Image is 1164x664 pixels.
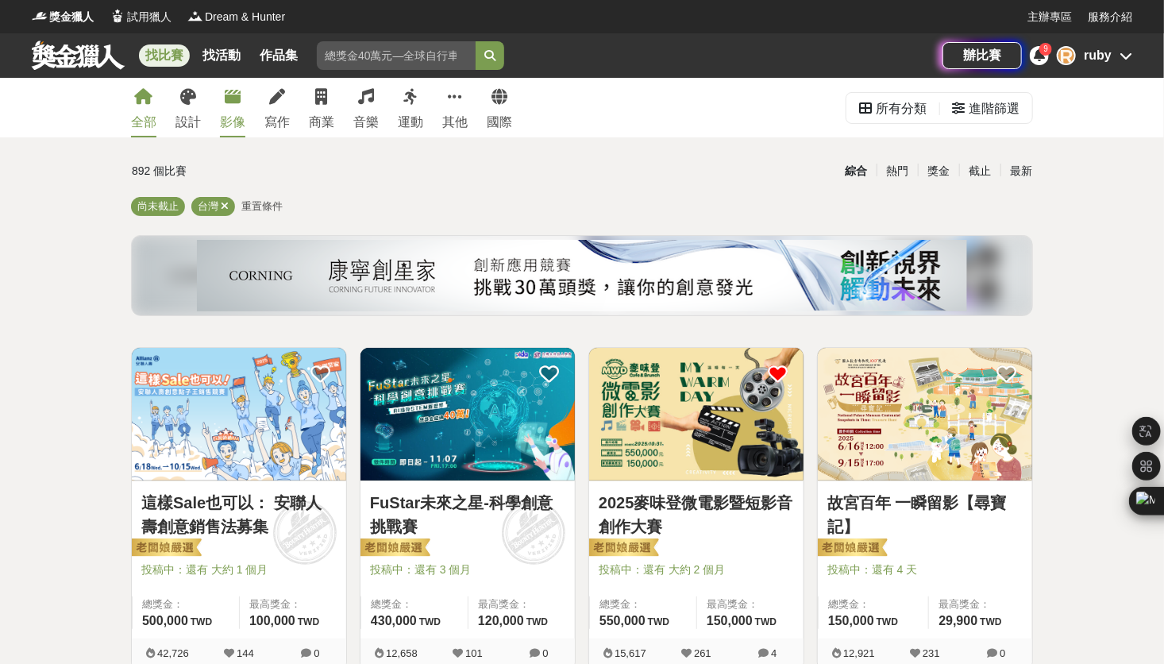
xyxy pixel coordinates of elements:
[32,8,48,24] img: Logo
[877,616,898,627] span: TWD
[196,44,247,67] a: 找活動
[827,562,1023,578] span: 投稿中：還有 4 天
[187,9,285,25] a: LogoDream & Hunter
[1000,157,1042,185] div: 最新
[360,348,575,481] a: Cover Image
[1088,9,1132,25] a: 服務介紹
[487,78,512,137] a: 國際
[615,647,646,659] span: 15,617
[648,616,669,627] span: TWD
[589,348,804,481] img: Cover Image
[828,596,919,612] span: 總獎金：
[264,113,290,132] div: 寫作
[1000,647,1005,659] span: 0
[220,113,245,132] div: 影像
[198,200,218,212] span: 台灣
[371,614,417,627] span: 430,000
[1027,9,1072,25] a: 主辦專區
[141,562,337,578] span: 投稿中：還有 大約 1 個月
[132,348,346,481] a: Cover Image
[264,78,290,137] a: 寫作
[818,348,1032,481] img: Cover Image
[487,113,512,132] div: 國際
[599,596,687,612] span: 總獎金：
[1057,46,1076,65] div: R
[175,113,201,132] div: 設計
[110,8,125,24] img: Logo
[137,200,179,212] span: 尚未截止
[253,44,304,67] a: 作品集
[589,348,804,481] a: Cover Image
[980,616,1001,627] span: TWD
[818,348,1032,481] a: Cover Image
[843,647,875,659] span: 12,921
[398,78,423,137] a: 運動
[599,614,646,627] span: 550,000
[419,616,441,627] span: TWD
[1044,44,1049,53] span: 9
[353,113,379,132] div: 音樂
[876,93,927,125] div: 所有分類
[694,647,711,659] span: 261
[599,562,794,578] span: 投稿中：還有 大約 2 個月
[360,348,575,481] img: Cover Image
[131,113,156,132] div: 全部
[220,78,245,137] a: 影像
[877,157,918,185] div: 熱門
[127,9,172,25] span: 試用獵人
[599,491,794,539] a: 2025麥味登微電影暨短影音創作大賽
[707,614,753,627] span: 150,000
[237,647,254,659] span: 144
[827,491,1023,539] a: 故宮百年 一瞬留影【尋寶記】
[707,596,794,612] span: 最高獎金：
[370,491,565,539] a: FuStar未來之星-科學創意挑戰賽
[442,78,468,137] a: 其他
[923,647,940,659] span: 231
[141,491,337,539] a: 這樣Sale也可以： 安聯人壽創意銷售法募集
[110,9,172,25] a: Logo試用獵人
[542,647,548,659] span: 0
[465,647,483,659] span: 101
[386,647,418,659] span: 12,658
[371,596,458,612] span: 總獎金：
[370,562,565,578] span: 投稿中：還有 3 個月
[129,538,202,560] img: 老闆娘嚴選
[942,42,1022,69] a: 辦比賽
[398,113,423,132] div: 運動
[771,647,777,659] span: 4
[249,614,295,627] span: 100,000
[835,157,877,185] div: 綜合
[191,616,212,627] span: TWD
[969,93,1019,125] div: 進階篩選
[131,78,156,137] a: 全部
[309,113,334,132] div: 商業
[142,614,188,627] span: 500,000
[249,596,337,612] span: 最高獎金：
[132,157,431,185] div: 892 個比賽
[586,538,659,560] img: 老闆娘嚴選
[314,647,319,659] span: 0
[197,240,967,311] img: 450e0687-a965-40c0-abf0-84084e733638.png
[175,78,201,137] a: 設計
[815,538,888,560] img: 老闆娘嚴選
[755,616,777,627] span: TWD
[298,616,319,627] span: TWD
[478,596,565,612] span: 最高獎金：
[939,614,977,627] span: 29,900
[442,113,468,132] div: 其他
[132,348,346,481] img: Cover Image
[828,614,874,627] span: 150,000
[309,78,334,137] a: 商業
[1084,46,1112,65] div: ruby
[526,616,548,627] span: TWD
[959,157,1000,185] div: 截止
[49,9,94,25] span: 獎金獵人
[317,41,476,70] input: 總獎金40萬元—全球自行車設計比賽
[357,538,430,560] img: 老闆娘嚴選
[241,200,283,212] span: 重置條件
[939,596,1023,612] span: 最高獎金：
[139,44,190,67] a: 找比賽
[142,596,229,612] span: 總獎金：
[918,157,959,185] div: 獎金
